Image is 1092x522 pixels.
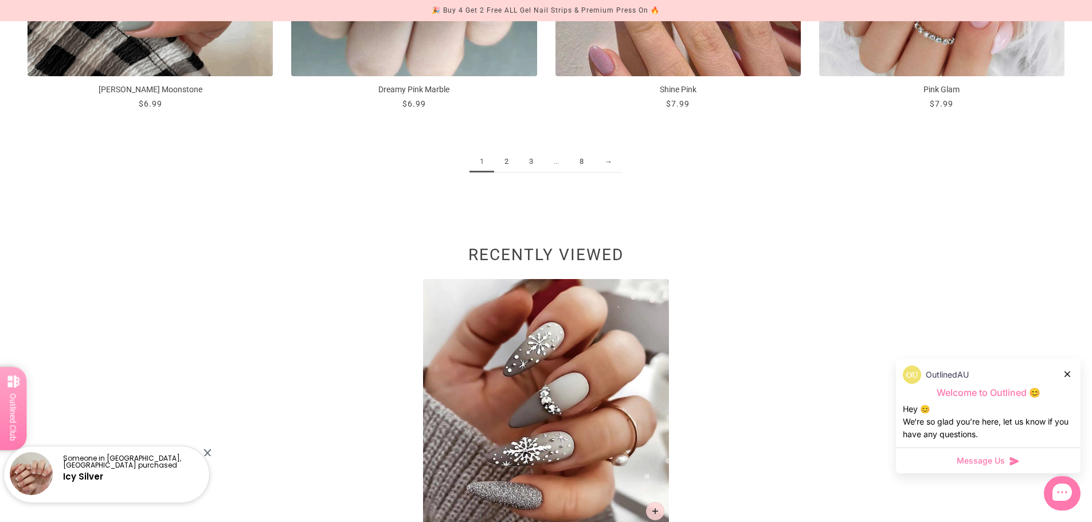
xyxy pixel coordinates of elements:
[569,151,594,172] a: 8
[28,84,273,96] p: [PERSON_NAME] Moonstone
[930,99,953,108] span: $7.99
[555,84,801,96] p: Shine Pink
[432,5,660,17] div: 🎉 Buy 4 Get 2 Free ALL Gel Nail Strips & Premium Press On 🔥
[139,99,162,108] span: $6.99
[63,470,103,482] a: Icy Silver
[63,455,199,469] p: Someone in [GEOGRAPHIC_DATA], [GEOGRAPHIC_DATA] purchased
[903,387,1074,399] p: Welcome to Outlined 😊
[903,366,921,384] img: data:image/png;base64,iVBORw0KGgoAAAANSUhEUgAAACQAAAAkCAYAAADhAJiYAAAAAXNSR0IArs4c6QAAAXhJREFUWEd...
[291,84,537,96] p: Dreamy Pink Marble
[594,151,623,172] a: →
[519,151,543,172] a: 3
[957,455,1005,466] span: Message Us
[494,151,519,172] a: 2
[402,99,426,108] span: $6.99
[666,99,690,108] span: $7.99
[903,403,1074,441] div: Hey 😊 We‘re so glad you’re here, let us know if you have any questions.
[819,84,1064,96] p: Pink Glam
[469,151,494,172] span: 1
[646,502,664,520] button: Add to cart
[926,368,969,381] p: OutlinedAU
[543,151,569,172] span: ...
[28,252,1064,264] h2: Recently viewed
